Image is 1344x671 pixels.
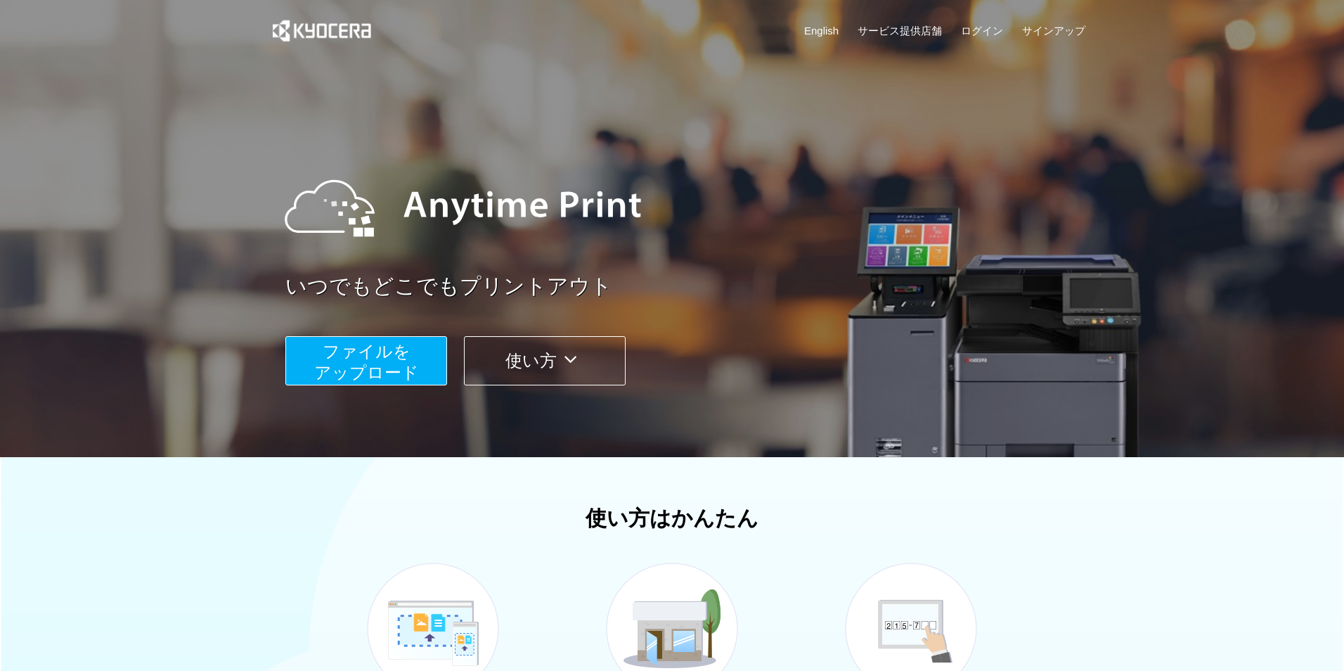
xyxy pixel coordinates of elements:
a: サービス提供店舗 [858,23,942,38]
a: ログイン [961,23,1003,38]
a: English [804,23,839,38]
a: いつでもどこでもプリントアウト [285,271,1094,302]
button: ファイルを​​アップロード [285,336,447,385]
span: ファイルを ​​アップロード [314,342,419,382]
a: サインアップ [1022,23,1085,38]
button: 使い方 [464,336,626,385]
